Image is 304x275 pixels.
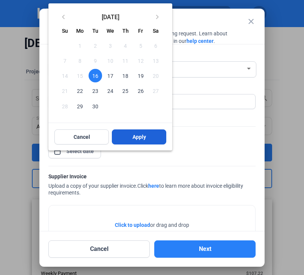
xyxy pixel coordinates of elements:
[92,28,98,34] span: Tu
[59,12,68,21] mat-icon: keyboard_arrow_left
[103,38,118,53] button: September 3, 2025
[132,133,146,141] span: Apply
[57,83,72,98] button: September 21, 2025
[89,39,102,52] span: 2
[73,39,87,52] span: 1
[104,84,117,97] span: 24
[88,99,103,114] button: September 30, 2025
[133,83,148,98] button: September 26, 2025
[149,69,163,82] span: 20
[118,83,133,98] button: September 25, 2025
[103,83,118,98] button: September 24, 2025
[71,14,150,20] span: [DATE]
[74,133,90,141] span: Cancel
[119,69,132,82] span: 18
[72,38,87,53] button: September 1, 2025
[134,84,147,97] span: 26
[133,38,148,53] button: September 5, 2025
[112,129,166,144] button: Apply
[133,53,148,68] button: September 12, 2025
[104,54,117,67] span: 10
[72,99,87,114] button: September 29, 2025
[118,53,133,68] button: September 11, 2025
[148,83,163,98] button: September 27, 2025
[88,38,103,53] button: September 2, 2025
[58,99,72,113] span: 28
[89,99,102,113] span: 30
[153,28,159,34] span: Sa
[72,68,87,83] button: September 15, 2025
[134,54,147,67] span: 12
[58,54,72,67] span: 7
[119,39,132,52] span: 4
[104,39,117,52] span: 3
[149,84,163,97] span: 27
[73,99,87,113] span: 29
[133,68,148,83] button: September 19, 2025
[89,69,102,82] span: 16
[88,83,103,98] button: September 23, 2025
[89,84,102,97] span: 23
[153,12,162,21] mat-icon: keyboard_arrow_right
[134,69,147,82] span: 19
[88,53,103,68] button: September 9, 2025
[118,68,133,83] button: September 18, 2025
[88,68,103,83] button: September 16, 2025
[119,84,132,97] span: 25
[58,69,72,82] span: 14
[72,53,87,68] button: September 8, 2025
[119,54,132,67] span: 11
[57,99,72,114] button: September 28, 2025
[58,84,72,97] span: 21
[76,28,84,34] span: Mo
[57,53,72,68] button: September 7, 2025
[73,84,87,97] span: 22
[149,54,163,67] span: 13
[103,68,118,83] button: September 17, 2025
[134,39,147,52] span: 5
[138,28,143,34] span: Fr
[73,54,87,67] span: 8
[72,83,87,98] button: September 22, 2025
[148,53,163,68] button: September 13, 2025
[89,54,102,67] span: 9
[148,38,163,53] button: September 6, 2025
[107,28,114,34] span: We
[57,68,72,83] button: September 14, 2025
[118,38,133,53] button: September 4, 2025
[103,53,118,68] button: September 10, 2025
[73,69,87,82] span: 15
[149,39,163,52] span: 6
[104,69,117,82] span: 17
[122,28,129,34] span: Th
[148,68,163,83] button: September 20, 2025
[54,129,109,144] button: Cancel
[62,28,68,34] span: Su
